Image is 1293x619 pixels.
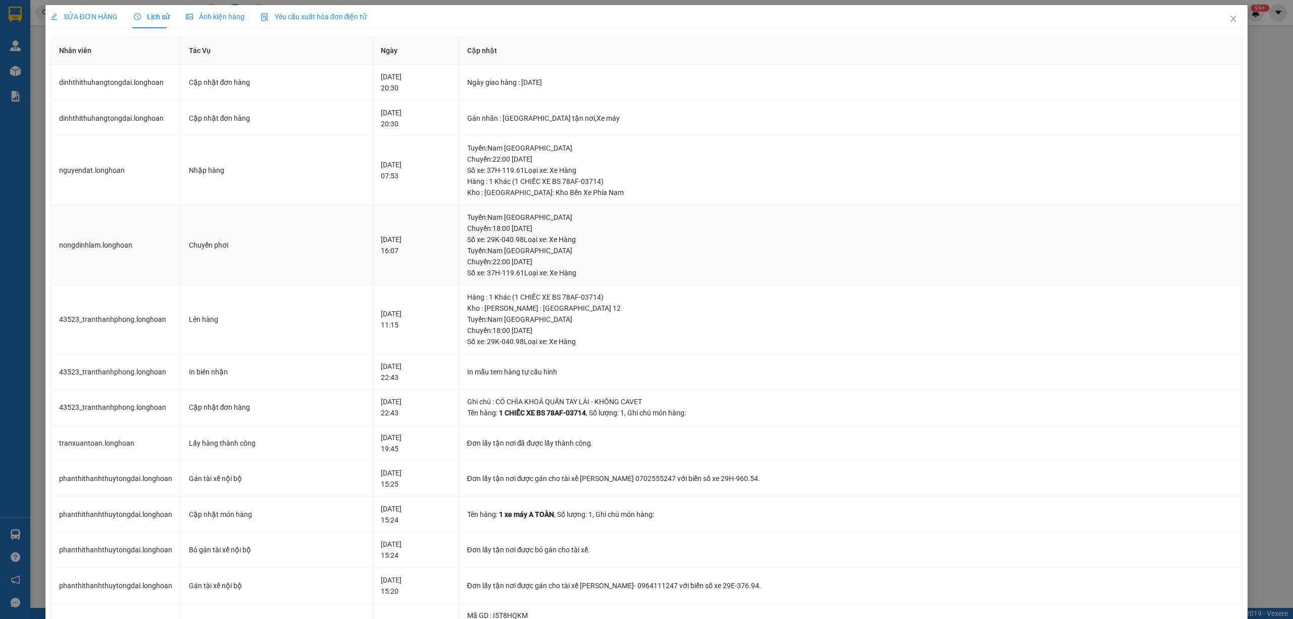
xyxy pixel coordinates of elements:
div: [DATE] 15:20 [381,575,451,597]
div: Đơn lấy tận nơi được gán cho tài xế [PERSON_NAME] 0702555247 với biển số xe 29H-960.54. [467,473,1234,484]
div: [DATE] 15:25 [381,467,451,490]
div: Tuyến : Nam [GEOGRAPHIC_DATA] Chuyến: 18:00 [DATE] Số xe: 29K-040.98 Loại xe: Xe Hàng [467,314,1234,347]
td: 43523_tranthanhphong.longhoan [51,285,181,354]
span: SỬA ĐƠN HÀNG [51,13,118,21]
div: Ghi chú : CÓ CHÌA KHOÁ QUẤN TAY LÁI - KHÔNG CAVET [467,396,1234,407]
div: Gán nhãn : [GEOGRAPHIC_DATA] tận nơi,Xe máy [467,113,1234,124]
div: Chuyển phơi [189,240,364,251]
th: Tác Vụ [181,37,373,65]
div: Cập nhật món hàng [189,509,364,520]
td: dinhthithuhangtongdai.longhoan [51,65,181,101]
span: close [1229,15,1237,23]
span: 1 xe máy A TOÀN [499,510,554,518]
td: phanthithanhthuytongdai.longhoan [51,568,181,604]
div: Đơn lấy tận nơi được bỏ gán cho tài xế. [467,544,1234,555]
span: 1 [588,510,592,518]
div: Tuyến : Nam [GEOGRAPHIC_DATA] Chuyến: 22:00 [DATE] Số xe: 37H-119.61 Loại xe: Xe Hàng [467,142,1234,176]
img: icon [261,13,269,21]
div: Nhập hàng [189,165,364,176]
span: 1 CHIẾC XE BS 78AF-03714 [499,409,586,417]
div: [DATE] 15:24 [381,539,451,561]
div: Gán tài xế nội bộ [189,580,364,591]
div: In mẫu tem hàng tự cấu hình [467,366,1234,377]
th: Nhân viên [51,37,181,65]
div: [DATE] 19:45 [381,432,451,454]
div: Hàng : 1 Khác (1 CHIẾC XE BS 78AF-03714) [467,176,1234,187]
div: Kho : [PERSON_NAME] : [GEOGRAPHIC_DATA] 12 [467,303,1234,314]
div: Gán tài xế nội bộ [189,473,364,484]
div: Cập nhật đơn hàng [189,113,364,124]
div: Đơn lấy tận nơi được gán cho tài xế [PERSON_NAME]- 0964111247 với biển số xe 29E-376.94. [467,580,1234,591]
div: [DATE] 22:43 [381,396,451,418]
div: Lên hàng [189,314,364,325]
div: [DATE] 07:53 [381,159,451,181]
div: Cập nhật đơn hàng [189,402,364,413]
span: Ảnh kiện hàng [186,13,244,21]
td: tranxuantoan.longhoan [51,425,181,461]
div: [DATE] 16:07 [381,234,451,256]
div: Tên hàng: , Số lượng: , Ghi chú món hàng: [467,407,1234,418]
div: Cập nhật đơn hàng [189,77,364,88]
td: phanthithanhthuytongdai.longhoan [51,532,181,568]
div: In biên nhận [189,366,364,377]
span: Yêu cầu xuất hóa đơn điện tử [261,13,367,21]
div: Hàng : 1 Khác (1 CHIẾC XE BS 78AF-03714) [467,292,1234,303]
div: [DATE] 20:30 [381,71,451,93]
td: dinhthithuhangtongdai.longhoan [51,101,181,136]
div: Đơn lấy tận nơi đã được lấy thành công. [467,438,1234,449]
span: picture [186,13,193,20]
span: clock-circle [134,13,141,20]
div: [DATE] 11:15 [381,308,451,330]
div: [DATE] 20:30 [381,107,451,129]
span: edit [51,13,58,20]
td: phanthithanhthuytongdai.longhoan [51,461,181,497]
div: Tuyến : Nam [GEOGRAPHIC_DATA] Chuyến: 22:00 [DATE] Số xe: 37H-119.61 Loại xe: Xe Hàng [467,245,1234,278]
div: [DATE] 15:24 [381,503,451,526]
div: Bỏ gán tài xế nội bộ [189,544,364,555]
span: 1 [620,409,624,417]
td: phanthithanhthuytongdai.longhoan [51,497,181,533]
div: Lấy hàng thành công [189,438,364,449]
td: nguyendat.longhoan [51,136,181,205]
div: [DATE] 22:43 [381,361,451,383]
td: 43523_tranthanhphong.longhoan [51,390,181,425]
td: nongdinhlam.longhoan [51,205,181,285]
div: Ngày giao hàng : [DATE] [467,77,1234,88]
div: Kho : [GEOGRAPHIC_DATA]: Kho Bến Xe Phía Nam [467,187,1234,198]
div: Tên hàng: , Số lượng: , Ghi chú món hàng: [467,509,1234,520]
button: Close [1219,5,1248,33]
th: Cập nhật [459,37,1243,65]
div: Tuyến : Nam [GEOGRAPHIC_DATA] Chuyến: 18:00 [DATE] Số xe: 29K-040.98 Loại xe: Xe Hàng [467,212,1234,245]
th: Ngày [373,37,459,65]
span: Lịch sử [134,13,170,21]
td: 43523_tranthanhphong.longhoan [51,354,181,390]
